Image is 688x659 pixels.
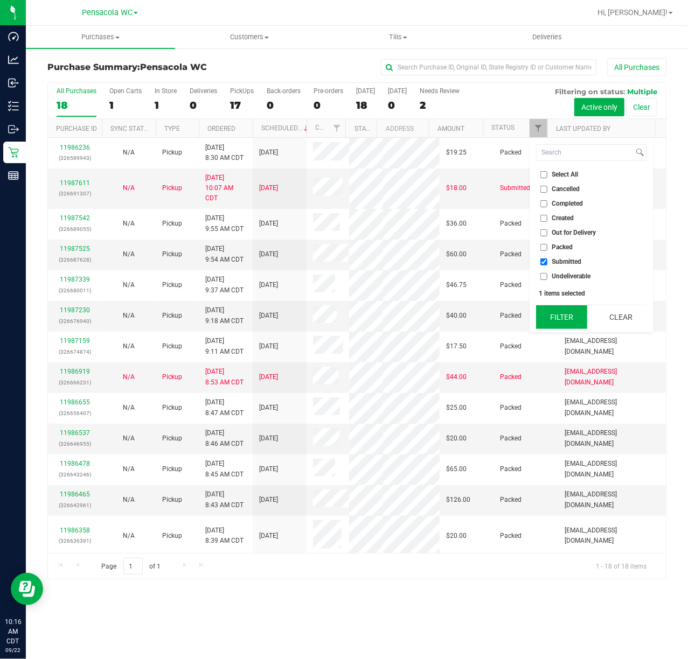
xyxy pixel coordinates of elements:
[205,428,244,448] span: [DATE] 8:46 AM CDT
[539,290,644,297] div: 1 items selected
[574,98,624,116] button: Active only
[259,219,278,229] span: [DATE]
[123,465,135,473] span: Not Applicable
[500,280,522,290] span: Packed
[500,148,522,158] span: Packed
[205,275,244,295] span: [DATE] 9:37 AM CDT
[140,62,207,72] span: Pensacola WC
[500,531,522,541] span: Packed
[57,99,96,111] div: 18
[60,490,90,498] a: 11986465
[162,341,182,352] span: Pickup
[537,145,634,160] input: Search
[446,403,467,413] span: $25.00
[500,183,530,193] span: Submitted
[54,255,95,265] p: (326687628)
[626,98,657,116] button: Clear
[164,125,180,132] a: Type
[162,403,182,413] span: Pickup
[162,219,182,229] span: Pickup
[54,469,95,480] p: (326643246)
[446,183,467,193] span: $18.00
[500,249,522,260] span: Packed
[267,87,301,95] div: Back-orders
[259,372,278,382] span: [DATE]
[259,280,278,290] span: [DATE]
[109,99,142,111] div: 1
[123,220,135,227] span: Not Applicable
[473,26,622,48] a: Deliveries
[123,148,135,158] button: N/A
[324,26,473,48] a: Tills
[540,229,547,236] input: Out for Delivery
[388,99,407,111] div: 0
[162,372,182,382] span: Pickup
[123,249,135,260] button: N/A
[259,183,278,193] span: [DATE]
[8,78,19,88] inline-svg: Inbound
[491,124,515,131] a: Status
[328,119,345,137] a: Filter
[123,342,135,350] span: Not Applicable
[60,398,90,406] a: 11986655
[155,87,177,95] div: In Store
[205,525,244,546] span: [DATE] 8:39 AM CDT
[540,215,547,222] input: Created
[540,171,547,178] input: Select All
[259,531,278,541] span: [DATE]
[123,495,135,505] button: N/A
[446,219,467,229] span: $36.00
[175,26,324,48] a: Customers
[162,495,182,505] span: Pickup
[54,536,95,546] p: (326636391)
[60,306,90,314] a: 11987230
[356,87,375,95] div: [DATE]
[552,171,579,178] span: Select All
[123,312,135,319] span: Not Applicable
[540,186,547,193] input: Cancelled
[54,285,95,296] p: (326680011)
[500,219,522,229] span: Packed
[54,153,95,163] p: (326589943)
[446,148,467,158] span: $19.25
[597,8,668,17] span: Hi, [PERSON_NAME]!
[595,305,647,329] button: Clear
[446,311,467,321] span: $40.00
[381,59,596,75] input: Search Purchase ID, Original ID, State Registry ID or Customer Name...
[123,464,135,474] button: N/A
[446,341,467,352] span: $17.50
[60,527,90,534] a: 11986358
[540,273,547,280] input: Undeliverable
[259,148,278,158] span: [DATE]
[162,249,182,260] span: Pickup
[420,87,460,95] div: Needs Review
[82,8,133,17] span: Pensacola WC
[123,281,135,289] span: Not Applicable
[54,439,95,449] p: (326646955)
[565,336,659,356] span: [EMAIL_ADDRESS][DOMAIN_NAME]
[420,99,460,111] div: 2
[627,87,657,96] span: Multiple
[565,459,659,479] span: [EMAIL_ADDRESS][DOMAIN_NAME]
[500,495,522,505] span: Packed
[123,184,135,192] span: Not Applicable
[205,305,244,326] span: [DATE] 9:18 AM CDT
[8,170,19,181] inline-svg: Reports
[259,341,278,352] span: [DATE]
[123,531,135,541] button: N/A
[446,433,467,444] span: $20.00
[205,173,246,204] span: [DATE] 10:07 AM CDT
[57,87,96,95] div: All Purchases
[123,149,135,156] span: Not Applicable
[123,532,135,539] span: Not Applicable
[8,54,19,65] inline-svg: Analytics
[54,188,95,199] p: (326691307)
[8,31,19,42] inline-svg: Dashboard
[259,433,278,444] span: [DATE]
[500,341,522,352] span: Packed
[56,125,97,132] a: Purchase ID
[267,99,301,111] div: 0
[500,433,522,444] span: Packed
[162,311,182,321] span: Pickup
[259,464,278,474] span: [DATE]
